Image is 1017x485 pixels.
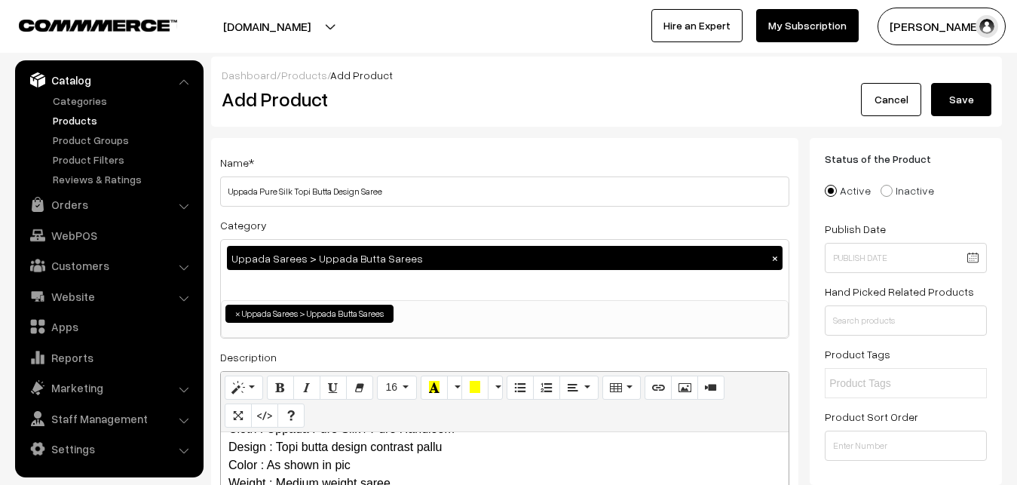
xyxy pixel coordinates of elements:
[49,152,198,167] a: Product Filters
[251,404,278,428] button: Code View
[19,20,177,31] img: COMMMERCE
[346,376,373,400] button: Remove Font Style (CTRL+\)
[220,217,267,233] label: Category
[878,8,1006,45] button: [PERSON_NAME]
[19,405,198,432] a: Staff Management
[671,376,698,400] button: Picture
[756,9,859,42] a: My Subscription
[225,404,252,428] button: Full Screen
[507,376,534,400] button: Unordered list (CTRL+SHIFT+NUM7)
[421,376,448,400] button: Recent Color
[222,87,793,111] h2: Add Product
[330,69,393,81] span: Add Product
[49,171,198,187] a: Reviews & Ratings
[829,376,961,391] input: Product Tags
[235,307,240,321] span: ×
[19,252,198,279] a: Customers
[222,67,991,83] div: / /
[19,283,198,310] a: Website
[49,132,198,148] a: Product Groups
[19,374,198,401] a: Marketing
[825,243,987,273] input: Publish Date
[559,376,598,400] button: Paragraph
[645,376,672,400] button: Link (CTRL+K)
[19,344,198,371] a: Reports
[825,221,886,237] label: Publish Date
[976,15,998,38] img: user
[49,93,198,109] a: Categories
[19,15,151,33] a: COMMMERCE
[447,376,462,400] button: More Color
[277,404,305,428] button: Help
[651,9,743,42] a: Hire an Expert
[19,66,198,94] a: Catalog
[825,346,890,362] label: Product Tags
[49,112,198,128] a: Products
[861,83,921,116] a: Cancel
[825,284,974,299] label: Hand Picked Related Products
[320,376,347,400] button: Underline (CTRL+U)
[222,69,277,81] a: Dashboard
[170,8,363,45] button: [DOMAIN_NAME]
[768,251,782,265] button: ×
[267,376,294,400] button: Bold (CTRL+B)
[881,183,934,198] label: Inactive
[825,409,918,425] label: Product Sort Order
[533,376,560,400] button: Ordered list (CTRL+SHIFT+NUM8)
[220,349,277,365] label: Description
[825,305,987,336] input: Search products
[825,152,949,165] span: Status of the Product
[19,313,198,340] a: Apps
[825,183,871,198] label: Active
[385,381,397,393] span: 16
[19,222,198,249] a: WebPOS
[220,177,789,207] input: Name
[931,83,991,116] button: Save
[377,376,417,400] button: Font Size
[225,376,263,400] button: Style
[225,305,394,323] li: Uppada Sarees > Uppada Butta Sarees
[825,431,987,461] input: Enter Number
[293,376,320,400] button: Italic (CTRL+I)
[19,191,198,218] a: Orders
[19,435,198,462] a: Settings
[488,376,503,400] button: More Color
[461,376,489,400] button: Background Color
[220,155,254,170] label: Name
[602,376,641,400] button: Table
[227,246,783,270] div: Uppada Sarees > Uppada Butta Sarees
[697,376,724,400] button: Video
[281,69,327,81] a: Products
